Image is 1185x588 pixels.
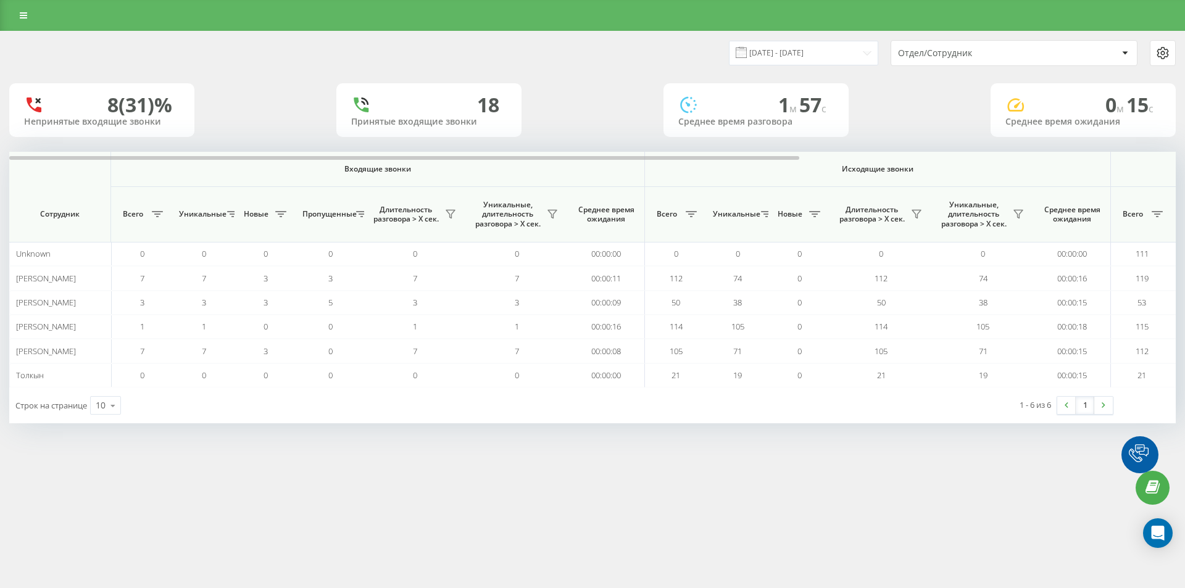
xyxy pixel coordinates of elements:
span: Уникальные, длительность разговора > Х сек. [938,200,1009,229]
span: Всего [1117,209,1148,219]
span: 0 [140,370,144,381]
span: 74 [979,273,987,284]
span: 7 [413,346,417,357]
div: Принятые входящие звонки [351,117,507,127]
a: 1 [1076,397,1094,414]
span: 0 [328,346,333,357]
span: 7 [515,273,519,284]
td: 00:00:16 [1034,266,1111,290]
span: 0 [264,248,268,259]
span: Строк на странице [15,400,87,411]
span: 7 [140,346,144,357]
span: 114 [875,321,888,332]
span: 3 [413,297,417,308]
span: м [1116,102,1126,115]
td: 00:00:00 [568,363,645,387]
span: 0 [328,370,333,381]
span: 7 [202,346,206,357]
div: 1 - 6 из 6 [1020,399,1051,411]
span: Сотрудник [20,209,100,219]
span: 0 [413,370,417,381]
div: Среднее время ожидания [1005,117,1161,127]
span: 114 [670,321,683,332]
span: 112 [1136,346,1149,357]
span: 0 [140,248,144,259]
span: 1 [413,321,417,332]
span: 7 [140,273,144,284]
span: 19 [979,370,987,381]
span: 50 [671,297,680,308]
span: 0 [797,297,802,308]
span: [PERSON_NAME] [16,321,76,332]
div: Среднее время разговора [678,117,834,127]
span: 3 [328,273,333,284]
span: Среднее время ожидания [1043,205,1101,224]
span: Среднее время ожидания [577,205,635,224]
span: 74 [733,273,742,284]
span: 0 [264,370,268,381]
span: 112 [875,273,888,284]
span: 105 [976,321,989,332]
span: 0 [797,370,802,381]
span: 1 [778,91,799,118]
span: Длительность разговора > Х сек. [836,205,907,224]
span: 0 [736,248,740,259]
span: 38 [979,297,987,308]
span: 38 [733,297,742,308]
span: 0 [797,321,802,332]
td: 00:00:15 [1034,363,1111,387]
span: 3 [140,297,144,308]
span: Пропущенные [302,209,352,219]
div: Open Intercom Messenger [1143,518,1173,548]
span: c [821,102,826,115]
span: 7 [515,346,519,357]
td: 00:00:09 [568,291,645,315]
span: 21 [671,370,680,381]
td: 00:00:11 [568,266,645,290]
span: 111 [1136,248,1149,259]
span: 105 [875,346,888,357]
span: 0 [515,248,519,259]
span: Исходящие звонки [674,164,1082,174]
span: 7 [413,273,417,284]
span: 21 [1137,370,1146,381]
span: Новые [775,209,805,219]
span: 19 [733,370,742,381]
span: 0 [981,248,985,259]
span: [PERSON_NAME] [16,273,76,284]
span: 0 [328,248,333,259]
span: 0 [1105,91,1126,118]
span: 119 [1136,273,1149,284]
td: 00:00:18 [1034,315,1111,339]
span: Уникальные [713,209,757,219]
span: 0 [674,248,678,259]
span: 3 [202,297,206,308]
span: Уникальные [179,209,223,219]
span: 7 [202,273,206,284]
td: 00:00:15 [1034,291,1111,315]
span: Толкын [16,370,44,381]
span: Unknown [16,248,51,259]
span: 1 [202,321,206,332]
span: Входящие звонки [143,164,612,174]
span: м [789,102,799,115]
div: 8 (31)% [107,93,172,117]
span: 0 [515,370,519,381]
span: Всего [117,209,148,219]
span: 57 [799,91,826,118]
span: 105 [731,321,744,332]
span: 71 [979,346,987,357]
span: 71 [733,346,742,357]
span: 115 [1136,321,1149,332]
span: 53 [1137,297,1146,308]
span: 1 [515,321,519,332]
span: 0 [413,248,417,259]
span: 112 [670,273,683,284]
span: 3 [264,346,268,357]
span: 0 [264,321,268,332]
span: Уникальные, длительность разговора > Х сек. [472,200,543,229]
span: 15 [1126,91,1154,118]
span: 5 [328,297,333,308]
span: 0 [797,346,802,357]
span: 3 [264,273,268,284]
